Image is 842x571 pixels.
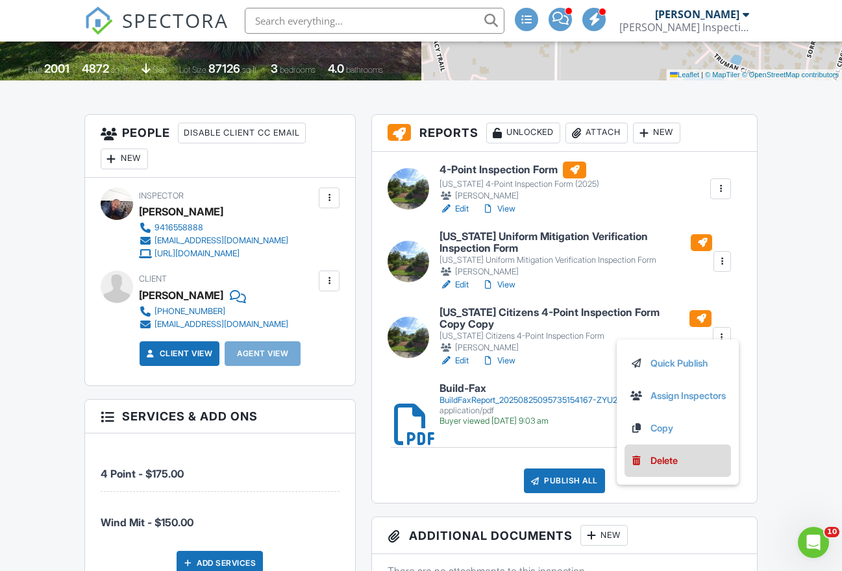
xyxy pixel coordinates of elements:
[139,305,288,318] a: [PHONE_NUMBER]
[440,231,712,278] a: [US_STATE] Uniform Mitigation Verification Inspection Form [US_STATE] Uniform Mitigation Verifica...
[155,249,240,259] div: [URL][DOMAIN_NAME]
[139,221,288,234] a: 9416558888
[111,65,129,75] span: sq. ft.
[328,62,344,75] div: 4.0
[440,383,687,426] a: Build-Fax BuildFaxReport_20250825095735154167-ZYU2CL-765507229.pdf application/pdf Buyer viewed [...
[482,354,515,367] a: View
[155,319,288,330] div: [EMAIL_ADDRESS][DOMAIN_NAME]
[630,454,726,468] a: Delete
[440,189,599,202] div: [PERSON_NAME]
[619,21,749,34] div: Kelting Inspections & Services
[742,71,839,79] a: © OpenStreetMap contributors
[440,383,687,395] h6: Build-Fax
[85,115,355,178] h3: People
[144,347,213,360] a: Client View
[486,123,560,143] div: Unlocked
[482,202,515,215] a: View
[440,202,469,215] a: Edit
[701,71,703,79] span: |
[440,416,687,426] div: Buyer viewed [DATE] 9:03 am
[208,62,240,75] div: 87126
[242,65,258,75] span: sq.ft.
[101,492,340,540] li: Service: Wind Mit
[85,400,355,433] h3: Services & Add ons
[633,123,680,143] div: New
[178,123,306,143] div: Disable Client CC Email
[155,236,288,246] div: [EMAIL_ADDRESS][DOMAIN_NAME]
[271,62,278,75] div: 3
[440,265,712,278] div: [PERSON_NAME]
[440,331,712,341] div: [US_STATE] Citizens 4-Point Inspection Form
[824,527,839,537] span: 10
[655,8,739,21] div: [PERSON_NAME]
[139,234,288,247] a: [EMAIL_ADDRESS][DOMAIN_NAME]
[440,354,469,367] a: Edit
[440,231,712,254] h6: [US_STATE] Uniform Mitigation Verification Inspection Form
[245,8,504,34] input: Search everything...
[139,247,288,260] a: [URL][DOMAIN_NAME]
[565,123,628,143] div: Attach
[139,202,223,221] div: [PERSON_NAME]
[440,307,712,354] a: [US_STATE] Citizens 4-Point Inspection Form Copy Copy [US_STATE] Citizens 4-Point Inspection Form...
[705,71,740,79] a: © MapTiler
[482,278,515,291] a: View
[179,65,206,75] span: Lot Size
[372,517,757,554] h3: Additional Documents
[101,443,340,492] li: Service: 4 Point
[440,278,469,291] a: Edit
[82,62,109,75] div: 4872
[440,162,599,178] h6: 4-Point Inspection Form
[650,454,678,468] div: Delete
[122,6,229,34] span: SPECTORA
[101,149,148,169] div: New
[580,525,628,546] div: New
[139,285,223,305] div: [PERSON_NAME]
[630,421,726,435] a: Copy
[440,179,599,189] div: [US_STATE] 4-Point Inspection Form (2025)
[101,516,193,529] span: Wind Mit - $150.00
[44,62,69,75] div: 2001
[139,274,167,284] span: Client
[440,307,712,330] h6: [US_STATE] Citizens 4-Point Inspection Form Copy Copy
[28,65,42,75] span: Built
[139,191,184,200] span: Inspector
[101,467,184,480] span: 4 Point - $175.00
[630,389,726,403] a: Assign Inspectors
[524,468,605,493] div: Publish All
[346,65,383,75] span: bathrooms
[670,71,699,79] a: Leaflet
[280,65,316,75] span: bedrooms
[440,162,599,203] a: 4-Point Inspection Form [US_STATE] 4-Point Inspection Form (2025) [PERSON_NAME]
[440,341,712,354] div: [PERSON_NAME]
[798,527,829,558] iframe: Intercom live chat
[440,255,712,265] div: [US_STATE] Uniform Mitigation Verification Inspection Form
[630,356,726,371] a: Quick Publish
[440,406,687,416] div: application/pdf
[155,223,203,233] div: 9416558888
[440,395,687,406] div: BuildFaxReport_20250825095735154167-ZYU2CL-765507229.pdf
[153,65,167,75] span: slab
[155,306,225,317] div: [PHONE_NUMBER]
[372,115,757,152] h3: Reports
[84,6,113,35] img: The Best Home Inspection Software - Spectora
[139,318,288,331] a: [EMAIL_ADDRESS][DOMAIN_NAME]
[84,18,229,45] a: SPECTORA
